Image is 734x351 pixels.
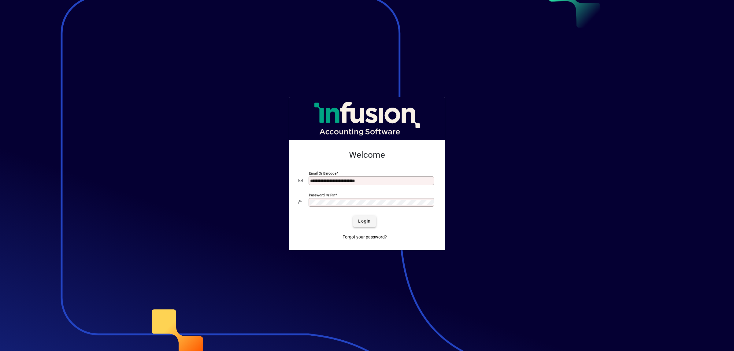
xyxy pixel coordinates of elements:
[298,150,436,160] h2: Welcome
[358,218,371,224] span: Login
[309,193,335,197] mat-label: Password or Pin
[309,171,336,175] mat-label: Email or Barcode
[343,234,387,240] span: Forgot your password?
[340,232,389,243] a: Forgot your password?
[353,216,376,227] button: Login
